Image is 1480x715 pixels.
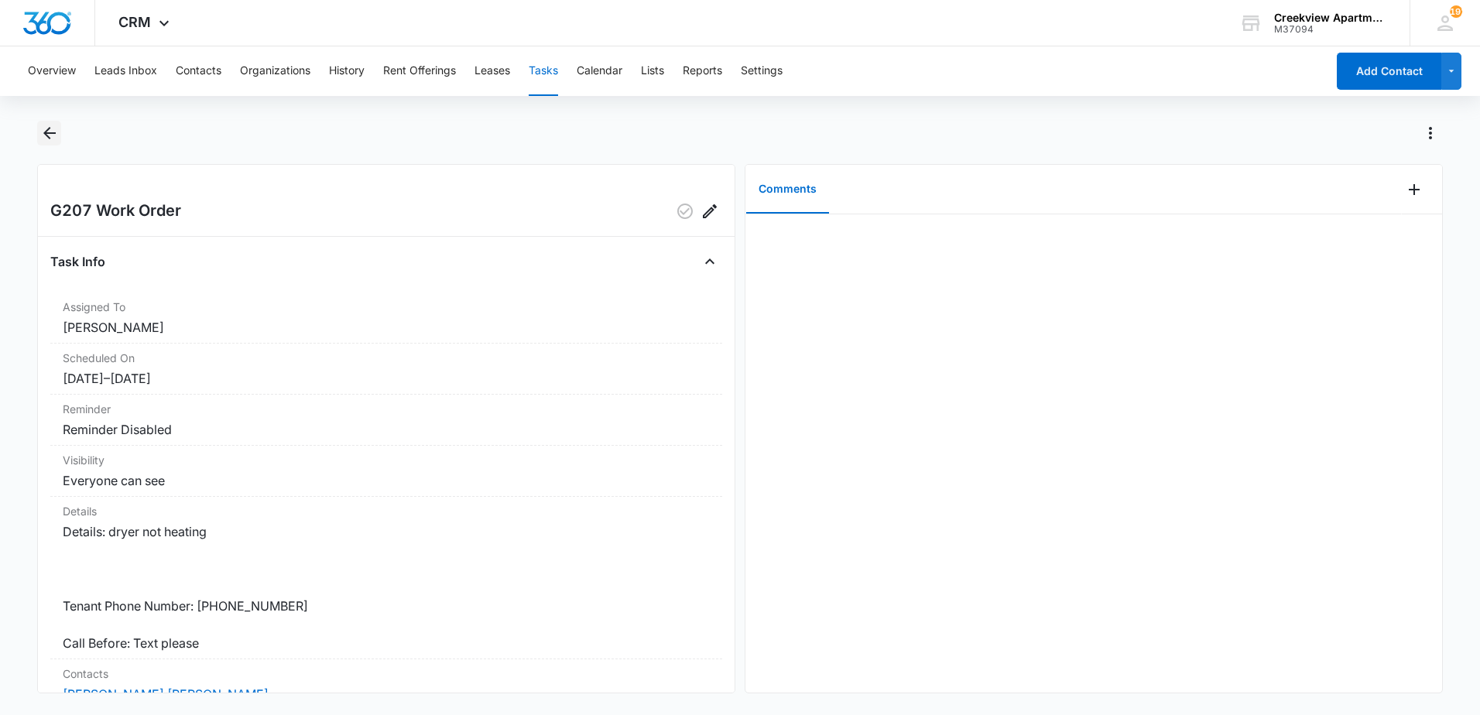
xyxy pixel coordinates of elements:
[383,46,456,96] button: Rent Offerings
[1450,5,1462,18] span: 191
[63,420,710,439] dd: Reminder Disabled
[63,401,710,417] dt: Reminder
[63,299,710,315] dt: Assigned To
[50,659,722,710] div: Contacts[PERSON_NAME] [PERSON_NAME]
[176,46,221,96] button: Contacts
[63,350,710,366] dt: Scheduled On
[63,686,269,702] a: [PERSON_NAME] [PERSON_NAME]
[1418,121,1443,145] button: Actions
[63,318,710,337] dd: [PERSON_NAME]
[50,395,722,446] div: ReminderReminder Disabled
[746,166,829,214] button: Comments
[1337,53,1441,90] button: Add Contact
[63,369,710,388] dd: [DATE] – [DATE]
[50,497,722,659] div: DetailsDetails: dryer not heating Tenant Phone Number: [PHONE_NUMBER] Call Before: Text please
[63,452,710,468] dt: Visibility
[50,199,181,224] h2: G207 Work Order
[118,14,151,30] span: CRM
[697,199,722,224] button: Edit
[63,522,710,652] dd: Details: dryer not heating Tenant Phone Number: [PHONE_NUMBER] Call Before: Text please
[474,46,510,96] button: Leases
[50,292,722,344] div: Assigned To[PERSON_NAME]
[50,252,105,271] h4: Task Info
[37,121,61,145] button: Back
[529,46,558,96] button: Tasks
[1274,12,1387,24] div: account name
[50,344,722,395] div: Scheduled On[DATE]–[DATE]
[1402,177,1427,202] button: Add Comment
[28,46,76,96] button: Overview
[697,249,722,274] button: Close
[240,46,310,96] button: Organizations
[641,46,664,96] button: Lists
[741,46,783,96] button: Settings
[1274,24,1387,35] div: account id
[63,665,710,682] dt: Contacts
[50,446,722,497] div: VisibilityEveryone can see
[329,46,365,96] button: History
[683,46,722,96] button: Reports
[94,46,157,96] button: Leads Inbox
[63,471,710,490] dd: Everyone can see
[1450,5,1462,18] div: notifications count
[63,503,710,519] dt: Details
[577,46,622,96] button: Calendar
